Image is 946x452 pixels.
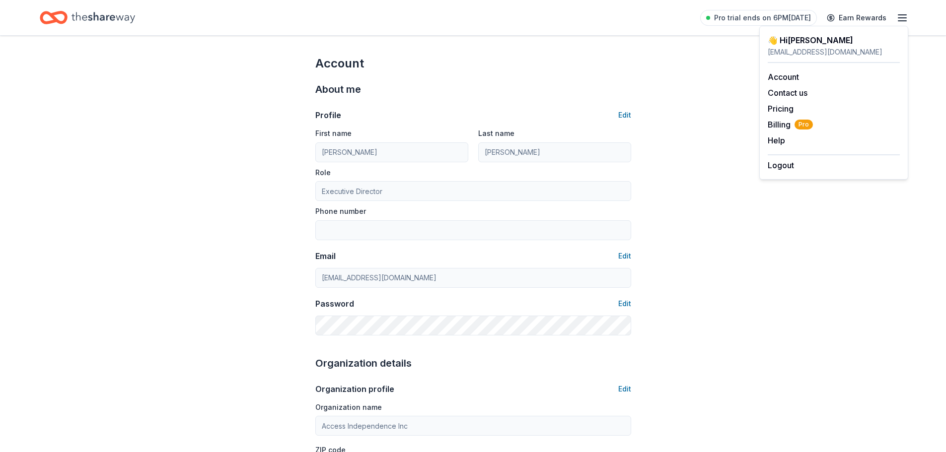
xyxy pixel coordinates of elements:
[618,250,631,262] button: Edit
[768,46,900,58] div: [EMAIL_ADDRESS][DOMAIN_NAME]
[315,109,341,121] div: Profile
[768,34,900,46] div: 👋 Hi [PERSON_NAME]
[821,9,892,27] a: Earn Rewards
[768,104,794,114] a: Pricing
[795,120,813,129] span: Pro
[768,159,794,171] button: Logout
[315,383,394,395] div: Organization profile
[315,81,631,97] div: About me
[618,383,631,395] button: Edit
[618,298,631,310] button: Edit
[618,109,631,121] button: Edit
[768,72,799,82] a: Account
[315,298,354,310] div: Password
[700,10,817,26] a: Pro trial ends on 6PM[DATE]
[315,206,366,216] label: Phone number
[315,402,382,412] label: Organization name
[768,87,807,99] button: Contact us
[768,119,813,130] span: Billing
[315,56,631,71] div: Account
[40,6,135,29] a: Home
[315,129,352,138] label: First name
[768,119,813,130] button: BillingPro
[315,355,631,371] div: Organization details
[714,12,811,24] span: Pro trial ends on 6PM[DATE]
[768,134,785,146] button: Help
[315,250,336,262] div: Email
[315,168,331,178] label: Role
[478,129,514,138] label: Last name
